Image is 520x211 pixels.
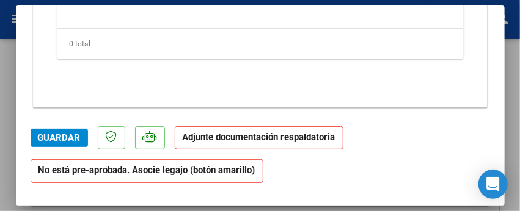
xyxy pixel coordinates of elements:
[31,159,263,183] strong: No está pre-aprobada. Asocie legajo (botón amarillo)
[478,170,508,199] div: Open Intercom Messenger
[183,132,335,143] strong: Adjunte documentación respaldatoria
[38,132,81,143] span: Guardar
[57,29,463,59] div: 0 total
[31,129,88,147] button: Guardar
